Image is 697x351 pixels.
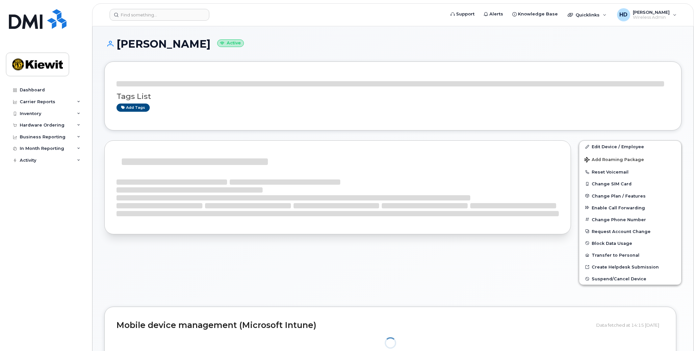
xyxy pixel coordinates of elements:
button: Change Phone Number [579,214,681,225]
h3: Tags List [116,92,669,101]
button: Request Account Change [579,225,681,237]
span: Suspend/Cancel Device [592,276,646,281]
button: Block Data Usage [579,237,681,249]
button: Suspend/Cancel Device [579,273,681,285]
span: Enable Call Forwarding [592,205,645,210]
button: Transfer to Personal [579,249,681,261]
button: Enable Call Forwarding [579,202,681,214]
span: Change Plan / Features [592,193,646,198]
button: Change Plan / Features [579,190,681,202]
a: Create Helpdesk Submission [579,261,681,273]
button: Reset Voicemail [579,166,681,178]
span: Add Roaming Package [584,157,644,163]
a: Add tags [116,104,150,112]
button: Add Roaming Package [579,152,681,166]
div: Data fetched at 14:15 [DATE] [596,319,664,331]
h1: [PERSON_NAME] [104,38,682,50]
a: Edit Device / Employee [579,141,681,152]
button: Change SIM Card [579,178,681,190]
h2: Mobile device management (Microsoft Intune) [116,321,591,330]
small: Active [217,39,244,47]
